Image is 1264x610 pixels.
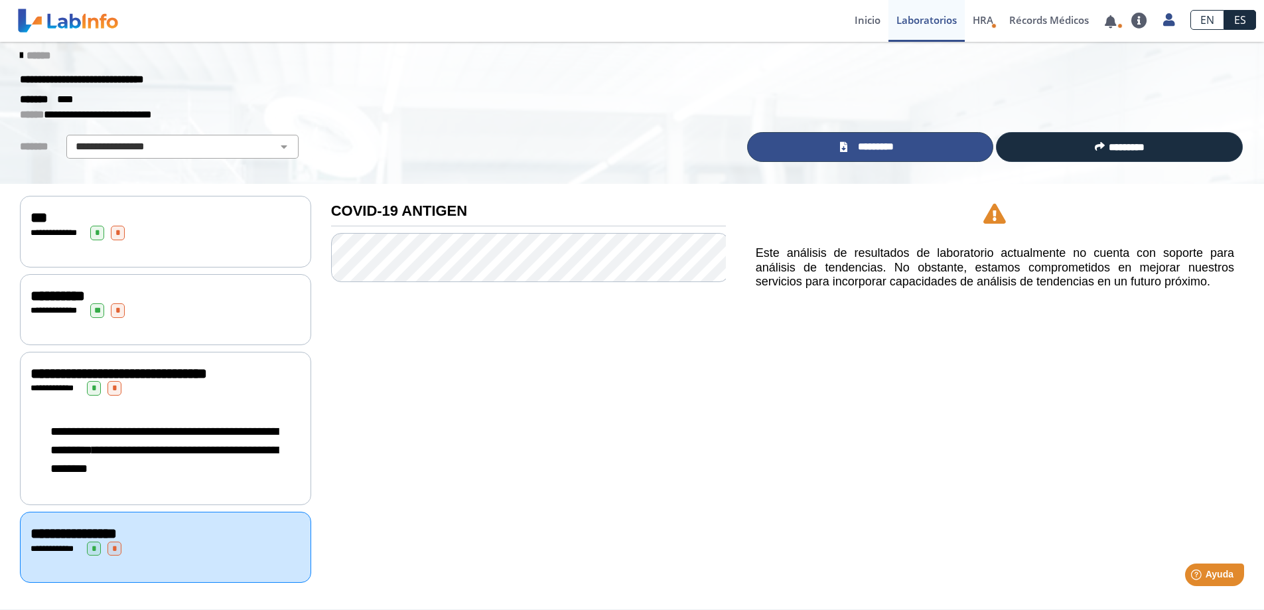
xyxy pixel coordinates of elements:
[756,246,1234,289] h5: Este análisis de resultados de laboratorio actualmente no cuenta con soporte para análisis de ten...
[973,13,993,27] span: HRA
[1224,10,1256,30] a: ES
[1146,558,1249,595] iframe: Help widget launcher
[1190,10,1224,30] a: EN
[331,202,467,219] b: COVID-19 ANTIGEN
